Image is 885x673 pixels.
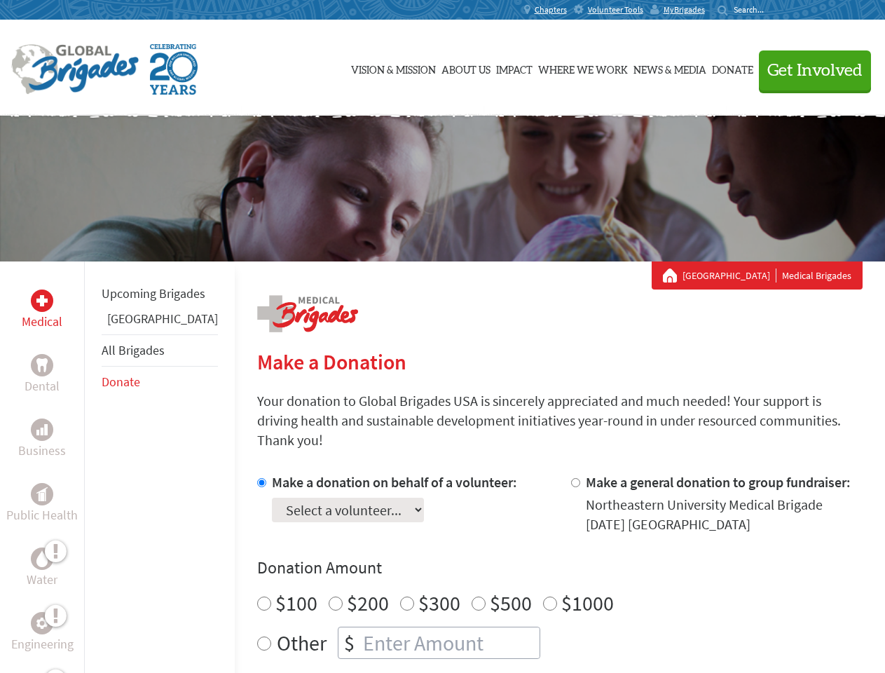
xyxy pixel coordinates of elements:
div: $ [338,627,360,658]
p: Business [18,441,66,461]
input: Search... [734,4,774,15]
div: Public Health [31,483,53,505]
a: About Us [441,33,490,103]
a: Vision & Mission [351,33,436,103]
div: Business [31,419,53,441]
input: Enter Amount [360,627,540,658]
h2: Make a Donation [257,349,863,374]
span: MyBrigades [664,4,705,15]
p: Your donation to Global Brigades USA is sincerely appreciated and much needed! Your support is dr... [257,391,863,450]
a: Upcoming Brigades [102,285,205,301]
p: Medical [22,312,62,332]
div: Medical [31,290,53,312]
img: logo-medical.png [257,295,358,332]
div: Dental [31,354,53,376]
label: $300 [418,590,460,616]
img: Engineering [36,618,48,629]
li: Panama [102,309,218,334]
li: Upcoming Brigades [102,278,218,309]
a: BusinessBusiness [18,419,66,461]
a: Donate [102,374,140,390]
a: Impact [496,33,533,103]
h4: Donation Amount [257,557,863,579]
p: Public Health [6,505,78,525]
img: Dental [36,358,48,372]
li: Donate [102,367,218,397]
a: Donate [712,33,753,103]
label: $500 [490,590,532,616]
a: DentalDental [25,354,60,396]
img: Medical [36,295,48,306]
label: $1000 [561,590,614,616]
img: Global Brigades Celebrating 20 Years [150,44,198,95]
a: Public HealthPublic Health [6,483,78,525]
div: Water [31,548,53,570]
span: Volunteer Tools [588,4,643,15]
label: Make a donation on behalf of a volunteer: [272,473,517,491]
img: Global Brigades Logo [11,44,139,95]
a: EngineeringEngineering [11,612,74,654]
img: Water [36,550,48,566]
a: WaterWater [27,548,57,590]
label: $100 [275,590,317,616]
div: Medical Brigades [663,268,851,283]
div: Engineering [31,612,53,634]
div: Northeastern University Medical Brigade [DATE] [GEOGRAPHIC_DATA] [586,495,863,534]
label: Other [277,627,327,659]
a: Where We Work [538,33,628,103]
label: Make a general donation to group fundraiser: [586,473,851,491]
p: Engineering [11,634,74,654]
p: Water [27,570,57,590]
img: Business [36,424,48,435]
p: Dental [25,376,60,396]
span: Chapters [535,4,567,15]
button: Get Involved [759,50,871,90]
a: News & Media [633,33,706,103]
a: [GEOGRAPHIC_DATA] [107,311,218,327]
img: Public Health [36,487,48,501]
li: All Brigades [102,334,218,367]
a: All Brigades [102,342,165,358]
a: MedicalMedical [22,290,62,332]
a: [GEOGRAPHIC_DATA] [682,268,776,283]
span: Get Involved [767,62,863,79]
label: $200 [347,590,389,616]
